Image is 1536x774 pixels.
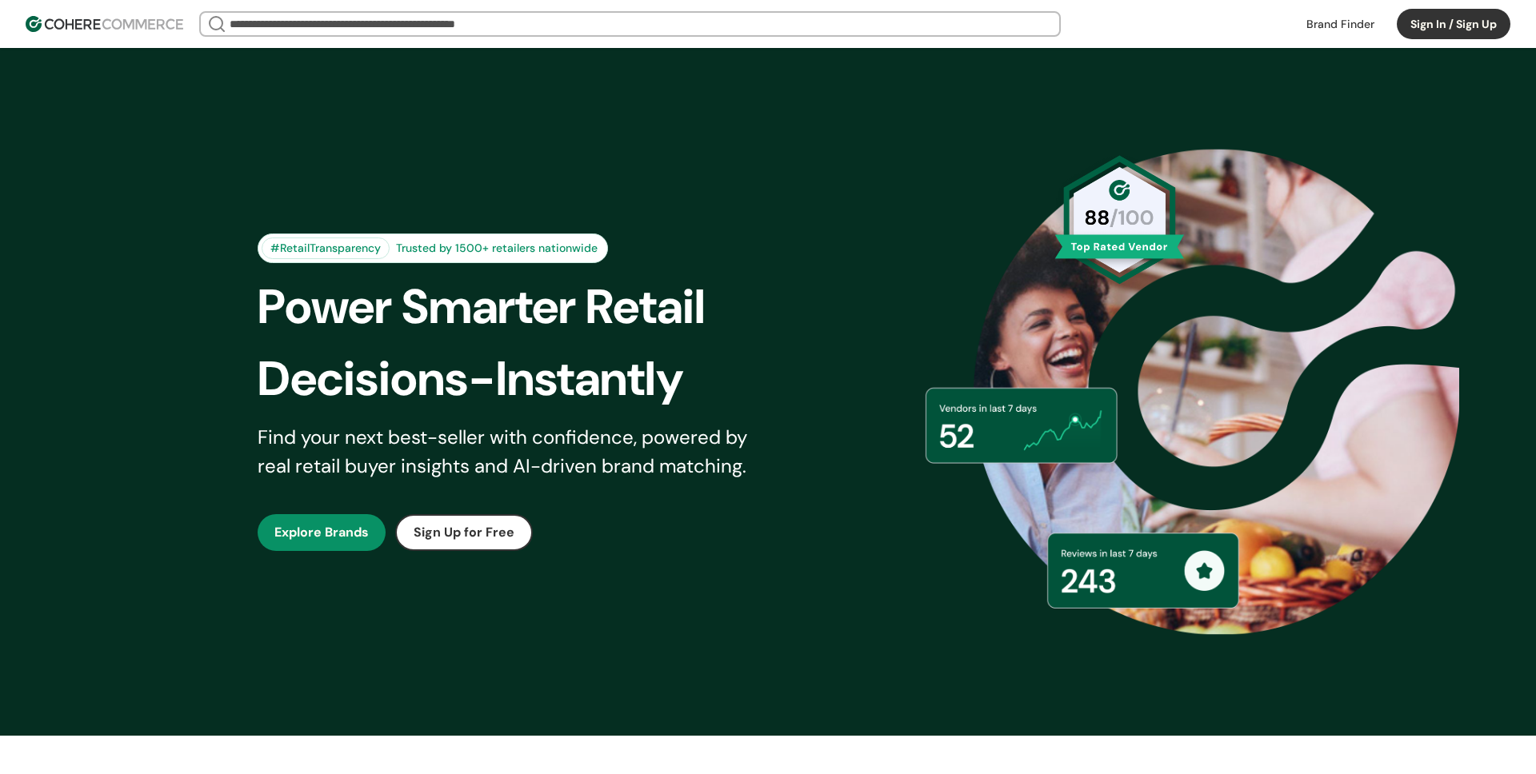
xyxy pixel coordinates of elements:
button: Sign Up for Free [395,514,533,551]
div: Trusted by 1500+ retailers nationwide [390,240,604,257]
button: Sign In / Sign Up [1397,9,1510,39]
div: Decisions-Instantly [258,343,795,415]
img: Cohere Logo [26,16,183,32]
div: Find your next best-seller with confidence, powered by real retail buyer insights and AI-driven b... [258,423,768,481]
div: Power Smarter Retail [258,271,795,343]
div: #RetailTransparency [262,237,390,259]
button: Explore Brands [258,514,386,551]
